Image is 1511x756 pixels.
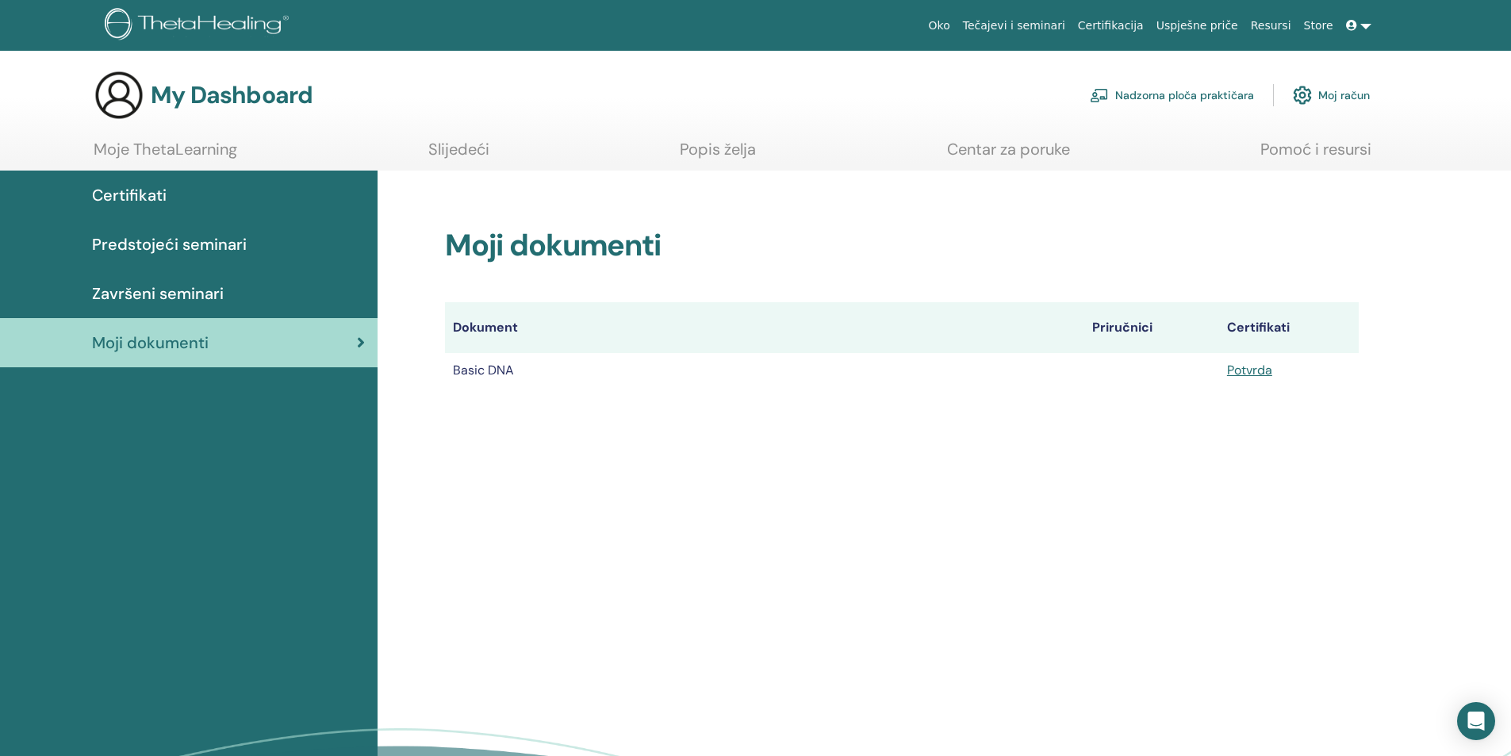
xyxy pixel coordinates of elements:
[445,302,1084,353] th: Dokument
[1090,78,1254,113] a: Nadzorna ploča praktičara
[947,140,1070,171] a: Centar za poruke
[1293,82,1312,109] img: cog.svg
[94,70,144,121] img: generic-user-icon.jpg
[1298,11,1340,40] a: Store
[1260,140,1371,171] a: Pomoć i resursi
[1090,88,1109,102] img: chalkboard-teacher.svg
[428,140,489,171] a: Slijedeći
[92,232,247,256] span: Predstojeći seminari
[445,353,1084,388] td: Basic DNA
[105,8,294,44] img: logo.png
[1293,78,1370,113] a: Moj račun
[957,11,1072,40] a: Tečajevi i seminari
[92,331,209,355] span: Moji dokumenti
[1219,302,1359,353] th: Certifikati
[1457,702,1495,740] div: Open Intercom Messenger
[92,183,167,207] span: Certifikati
[94,140,237,171] a: Moje ThetaLearning
[1072,11,1150,40] a: Certifikacija
[922,11,957,40] a: Oko
[445,228,1359,264] h2: Moji dokumenti
[1084,302,1219,353] th: Priručnici
[680,140,756,171] a: Popis želja
[1227,362,1272,378] a: Potvrda
[151,81,313,109] h3: My Dashboard
[92,282,224,305] span: Završeni seminari
[1244,11,1298,40] a: Resursi
[1150,11,1244,40] a: Uspješne priče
